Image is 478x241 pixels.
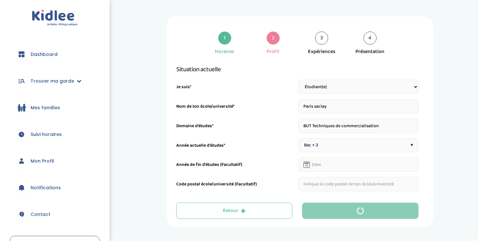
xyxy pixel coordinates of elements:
[31,184,61,191] span: Notifications
[299,119,418,133] input: Indique ton domaine d'études
[299,177,418,191] input: Indique le code postal de ton école/université
[31,51,58,58] span: Dashboard
[176,84,192,90] label: Je suis*
[31,158,54,165] span: Mon Profil
[299,157,418,172] input: Date
[411,142,413,149] span: ▾
[10,96,100,119] a: Mes familles
[299,99,418,114] input: Indique le nom de ton école/université
[267,32,280,45] div: 2
[31,131,62,138] span: Suivi horaires
[215,48,234,56] div: Horaires
[176,64,418,74] h3: Situation actuelle
[267,48,279,56] div: Profil
[364,32,377,45] div: 4
[176,103,235,110] label: Nom de ton école/université*
[31,211,50,218] span: Contact
[304,142,318,149] span: Bac + 3
[355,48,384,56] div: Présentation
[32,10,78,26] img: logo.svg
[176,161,242,168] label: Année de fin d'études (Facultatif)
[308,48,335,56] div: Expériences
[223,207,246,215] div: Retour
[176,123,214,129] label: Domaine d'études*
[10,123,100,146] a: Suivi horaires
[176,142,225,149] label: Année actuelle d'études*
[10,203,100,226] a: Contact
[10,43,100,66] a: Dashboard
[10,149,100,173] a: Mon Profil
[176,181,257,188] label: Code postal école/université (Facultatif)
[176,203,293,219] button: Retour
[31,104,60,111] span: Mes familles
[10,69,100,93] a: Trouver ma garde
[315,32,328,45] div: 3
[31,78,74,85] span: Trouver ma garde
[10,176,100,199] a: Notifications
[218,32,231,45] div: 1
